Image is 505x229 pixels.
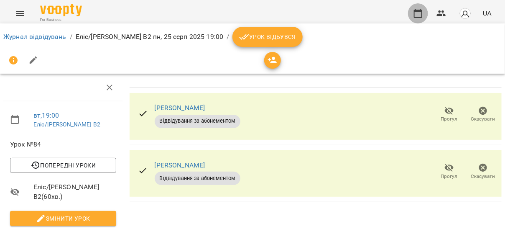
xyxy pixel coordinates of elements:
nav: breadcrumb [3,27,502,47]
a: [PERSON_NAME] [155,104,205,112]
button: UA [479,5,495,21]
a: Еліс/[PERSON_NAME] В2 [33,121,100,128]
button: Скасувати [466,103,500,126]
span: For Business [40,17,82,23]
span: Попередні уроки [17,160,110,170]
span: Еліс/[PERSON_NAME] В2 ( 60 хв. ) [33,182,116,202]
button: Прогул [432,103,466,126]
span: Скасувати [471,173,495,180]
button: Урок відбувся [232,27,303,47]
button: Скасувати [466,160,500,183]
p: Еліс/[PERSON_NAME] В2 пн, 25 серп 2025 19:00 [76,32,224,42]
span: Скасувати [471,116,495,123]
button: Змінити урок [10,211,116,226]
span: Змінити урок [17,214,110,224]
span: UA [483,9,492,18]
span: Урок відбувся [239,32,296,42]
span: Відвідування за абонементом [155,175,240,182]
img: avatar_s.png [459,8,471,19]
button: Menu [10,3,30,23]
a: Журнал відвідувань [3,33,66,41]
li: / [70,32,72,42]
a: вт , 19:00 [33,111,59,119]
span: Відвідування за абонементом [155,117,240,125]
span: Прогул [441,173,458,180]
img: Voopty Logo [40,4,82,16]
button: Прогул [432,160,466,183]
span: Прогул [441,116,458,123]
a: [PERSON_NAME] [155,161,205,169]
button: Попередні уроки [10,158,116,173]
li: / [227,32,229,42]
span: Урок №84 [10,139,116,149]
